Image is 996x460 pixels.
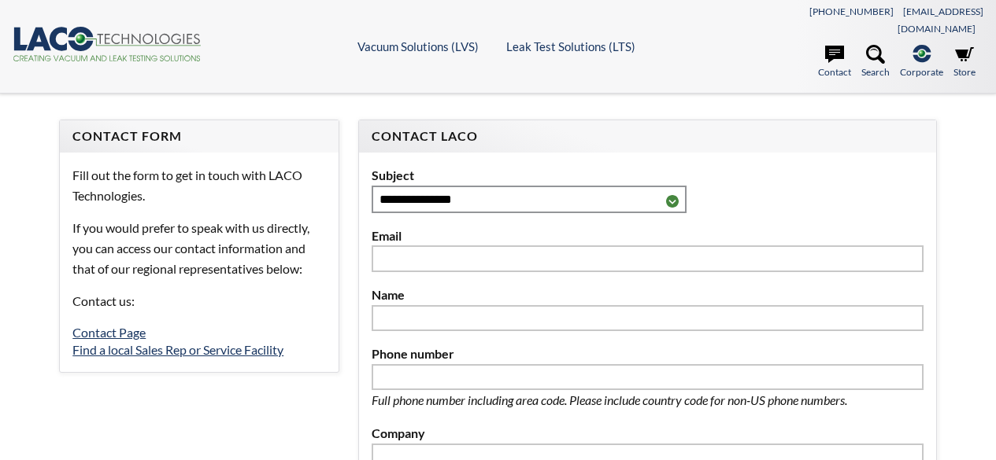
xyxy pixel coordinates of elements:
span: Corporate [900,64,943,79]
a: Vacuum Solutions (LVS) [357,39,479,53]
label: Name [372,285,924,305]
h4: Contact LACO [372,128,924,145]
label: Phone number [372,344,924,364]
p: Full phone number including area code. Please include country code for non-US phone numbers. [372,390,899,410]
p: Contact us: [72,291,325,311]
a: [EMAIL_ADDRESS][DOMAIN_NAME] [898,6,983,35]
a: Search [861,45,890,79]
p: If you would prefer to speak with us directly, you can access our contact information and that of... [72,218,325,278]
a: [PHONE_NUMBER] [809,6,894,17]
a: Store [953,45,976,79]
a: Contact [818,45,851,79]
a: Contact Page [72,325,146,340]
label: Company [372,423,924,443]
label: Subject [372,165,924,186]
a: Leak Test Solutions (LTS) [506,39,635,53]
p: Fill out the form to get in touch with LACO Technologies. [72,165,325,205]
label: Email [372,226,924,246]
h4: Contact Form [72,128,325,145]
a: Find a local Sales Rep or Service Facility [72,342,283,357]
